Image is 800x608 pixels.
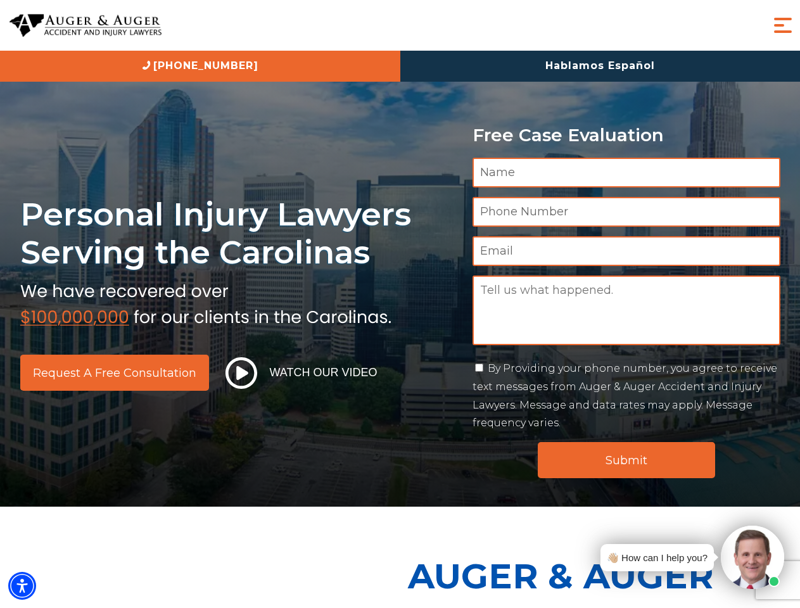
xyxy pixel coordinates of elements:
[222,357,381,389] button: Watch Our Video
[33,367,196,379] span: Request a Free Consultation
[408,545,793,607] p: Auger & Auger
[607,549,708,566] div: 👋🏼 How can I help you?
[770,13,796,38] button: Menu
[721,526,784,589] img: Intaker widget Avatar
[473,158,780,187] input: Name
[473,236,780,266] input: Email
[20,195,457,272] h1: Personal Injury Lawyers Serving the Carolinas
[10,14,162,37] img: Auger & Auger Accident and Injury Lawyers Logo
[538,442,715,478] input: Submit
[473,362,777,429] label: By Providing your phone number, you agree to receive text messages from Auger & Auger Accident an...
[473,125,780,145] p: Free Case Evaluation
[20,355,209,391] a: Request a Free Consultation
[473,197,780,227] input: Phone Number
[20,278,391,326] img: sub text
[8,572,36,600] div: Accessibility Menu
